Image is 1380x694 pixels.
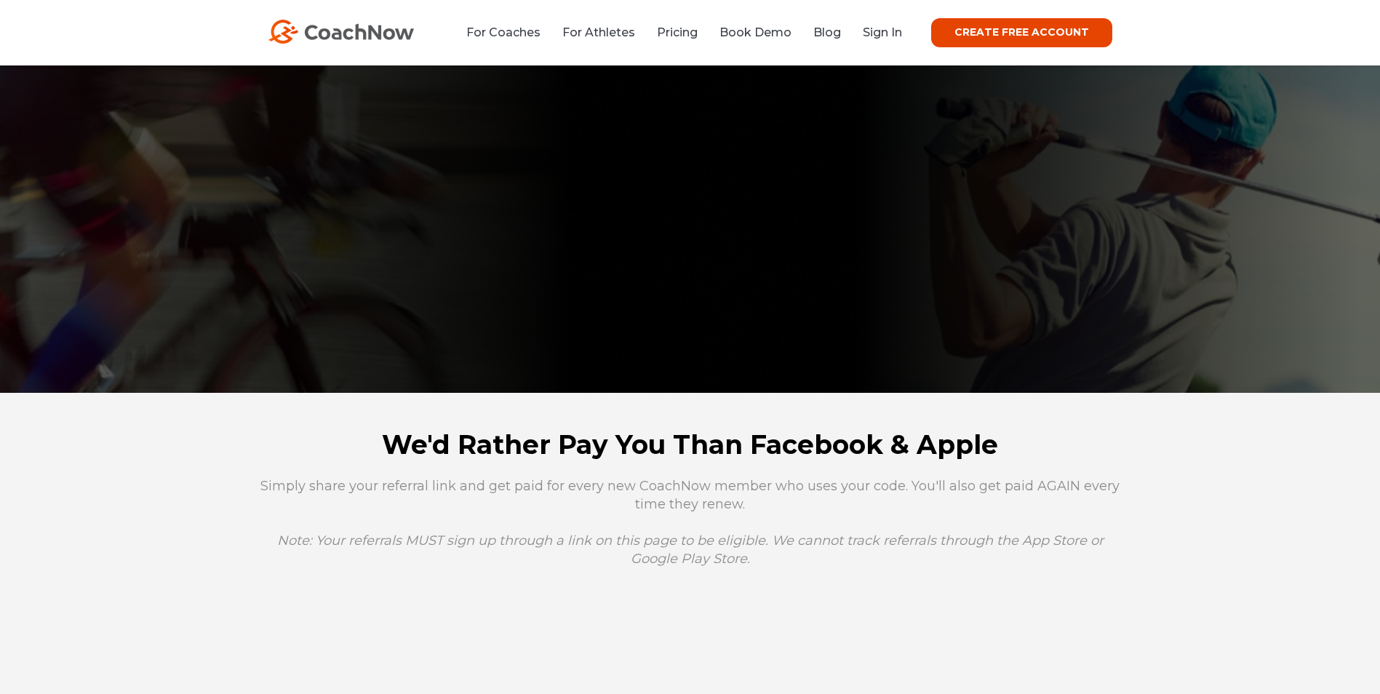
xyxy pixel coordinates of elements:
[562,25,635,39] a: For Athletes
[382,428,998,460] span: We'd Rather Pay You Than Facebook & Apple
[931,18,1112,47] a: CREATE FREE ACCOUNT
[719,25,791,39] a: Book Demo
[466,25,541,39] a: For Coaches
[657,25,698,39] a: Pricing
[863,25,902,39] a: Sign In
[277,533,1104,567] em: Note: Your referrals MUST sign up through a link on this page to be eligible. We cannot track ref...
[268,20,414,44] img: CoachNow Logo
[813,25,841,39] a: Blog
[260,478,1120,567] span: Simply share your referral link and get paid for every new CoachNow member who uses your code. Yo...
